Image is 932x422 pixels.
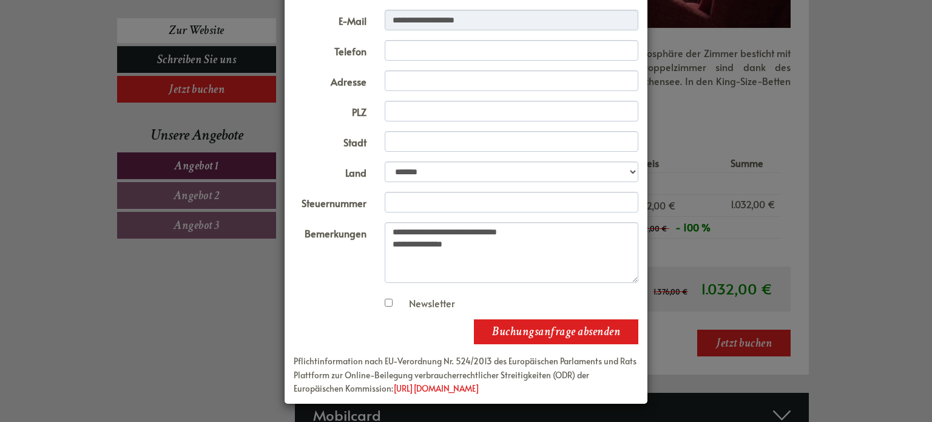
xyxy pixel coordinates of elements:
[285,70,376,89] label: Adresse
[285,162,376,180] label: Land
[474,319,638,344] button: Buchungsanfrage absenden
[285,101,376,119] label: PLZ
[294,355,637,395] small: Pflichtinformation nach EU-Verordnung Nr. 524/2013 des Europäischen Parlaments und Rats Plattform...
[393,383,479,394] a: [URL][DOMAIN_NAME]
[285,222,376,240] label: Bemerkungen
[285,192,376,210] label: Steuernummer
[285,10,376,28] label: E-Mail
[285,131,376,149] label: Stadt
[397,296,455,310] label: Newsletter
[285,40,376,58] label: Telefon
